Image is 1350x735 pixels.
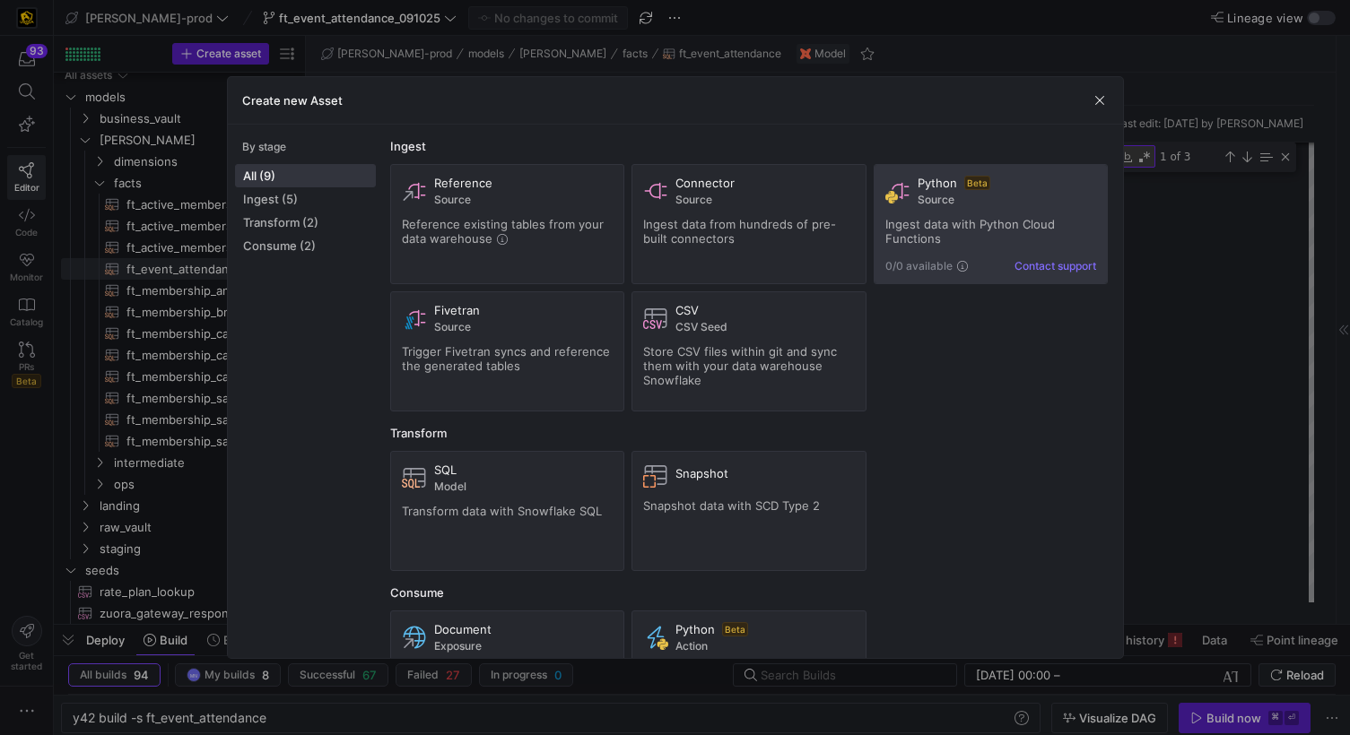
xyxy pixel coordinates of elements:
span: Consume (2) [243,238,368,253]
button: PythonBetaSourceIngest data with Python Cloud Functions0/0 availableContact support [874,164,1109,284]
div: By stage [242,141,376,153]
span: Ingest data from hundreds of pre-built connectors [643,217,836,246]
span: Python [675,622,715,636]
span: Transform data with Snowflake SQL [402,504,602,518]
span: Reference [434,176,492,190]
span: Reference existing tables from your data warehouse [402,217,604,246]
span: Ingest (5) [243,192,368,206]
button: ReferenceSourceReference existing tables from your data warehouse [390,164,625,284]
span: Beta [722,622,748,636]
span: Transform (2) [243,215,368,229]
h3: Create new Asset [242,93,343,108]
button: DocumentExposure [390,610,625,731]
span: Python [918,176,957,190]
span: Model [434,480,614,493]
span: Source [434,194,614,206]
div: Consume [390,585,1109,600]
span: All (9) [243,169,368,183]
div: Transform [390,426,1109,440]
button: Ingest (5) [235,187,376,211]
button: Consume (2) [235,234,376,257]
button: PythonBetaAction [631,610,867,731]
button: FivetranSourceTrigger Fivetran syncs and reference the generated tables [390,291,625,411]
span: Trigger Fivetran syncs and reference the generated tables [402,344,610,373]
span: Source [918,194,1097,206]
button: All (9) [235,164,376,187]
button: Transform (2) [235,211,376,234]
span: Exposure [434,640,614,653]
span: Action [675,640,855,653]
button: ConnectorSourceIngest data from hundreds of pre-built connectors [631,164,867,284]
button: Contact support [1015,260,1096,272]
div: Ingest [390,139,1109,153]
span: Beta [964,176,990,190]
span: Source [675,194,855,206]
span: Ingest data with Python Cloud Functions [885,217,1055,246]
span: Snapshot data with SCD Type 2 [643,498,820,513]
button: SnapshotSnapshot data with SCD Type 2 [631,451,867,571]
button: SQLModelTransform data with Snowflake SQL [390,451,625,571]
span: Document [434,622,492,636]
span: Connector [675,176,735,190]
